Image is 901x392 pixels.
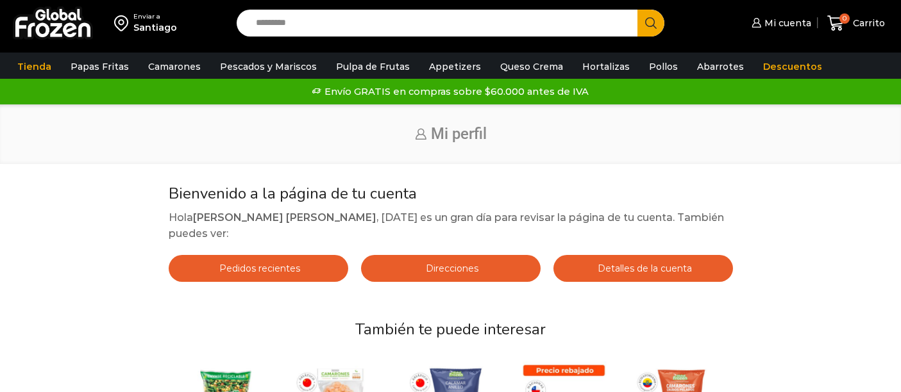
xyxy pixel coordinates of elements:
[64,54,135,79] a: Papas Fritas
[169,209,733,242] p: Hola , [DATE] es un gran día para revisar la página de tu cuenta. También puedes ver:
[748,10,811,36] a: Mi cuenta
[850,17,885,29] span: Carrito
[216,263,300,274] span: Pedidos recientes
[553,255,733,282] a: Detalles de la cuenta
[494,54,569,79] a: Queso Crema
[193,211,376,224] strong: [PERSON_NAME] [PERSON_NAME]
[355,319,546,339] span: También te puede interesar
[11,54,58,79] a: Tienda
[169,255,348,282] a: Pedidos recientes
[824,8,888,38] a: 0 Carrito
[761,17,811,29] span: Mi cuenta
[423,263,478,274] span: Direcciones
[114,12,133,34] img: address-field-icon.svg
[757,54,829,79] a: Descuentos
[637,10,664,37] button: Search button
[214,54,323,79] a: Pescados y Mariscos
[133,21,177,34] div: Santiago
[361,255,541,282] a: Direcciones
[691,54,750,79] a: Abarrotes
[839,13,850,24] span: 0
[330,54,416,79] a: Pulpa de Frutas
[133,12,177,21] div: Enviar a
[594,263,692,274] span: Detalles de la cuenta
[576,54,636,79] a: Hortalizas
[423,54,487,79] a: Appetizers
[431,125,487,143] span: Mi perfil
[643,54,684,79] a: Pollos
[169,183,417,204] span: Bienvenido a la página de tu cuenta
[142,54,207,79] a: Camarones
